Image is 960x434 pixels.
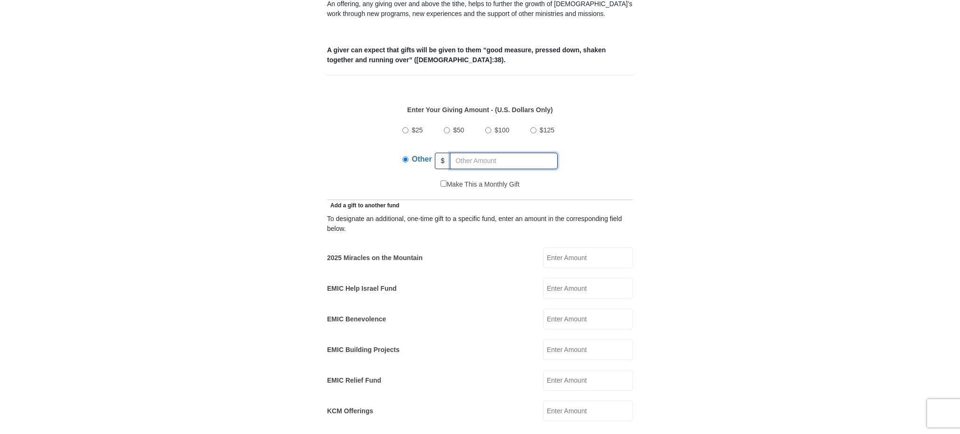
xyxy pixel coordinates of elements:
input: Enter Amount [543,278,633,299]
label: EMIC Building Projects [327,345,400,355]
input: Enter Amount [543,401,633,421]
label: EMIC Help Israel Fund [327,284,397,294]
b: A giver can expect that gifts will be given to them “good measure, pressed down, shaken together ... [327,46,606,64]
input: Other Amount [450,153,558,169]
input: Enter Amount [543,309,633,329]
input: Enter Amount [543,247,633,268]
span: $25 [412,126,423,134]
span: Other [412,155,432,163]
label: EMIC Benevolence [327,314,386,324]
label: Make This a Monthly Gift [440,180,520,189]
span: $100 [495,126,509,134]
input: Enter Amount [543,370,633,391]
label: KCM Offerings [327,406,373,416]
span: Add a gift to another fund [327,202,400,209]
label: EMIC Relief Fund [327,376,381,385]
input: Enter Amount [543,339,633,360]
span: $ [435,153,451,169]
input: Make This a Monthly Gift [440,180,447,187]
div: To designate an additional, one-time gift to a specific fund, enter an amount in the correspondin... [327,214,633,234]
span: $125 [540,126,554,134]
label: 2025 Miracles on the Mountain [327,253,423,263]
strong: Enter Your Giving Amount - (U.S. Dollars Only) [407,106,552,114]
span: $50 [453,126,464,134]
